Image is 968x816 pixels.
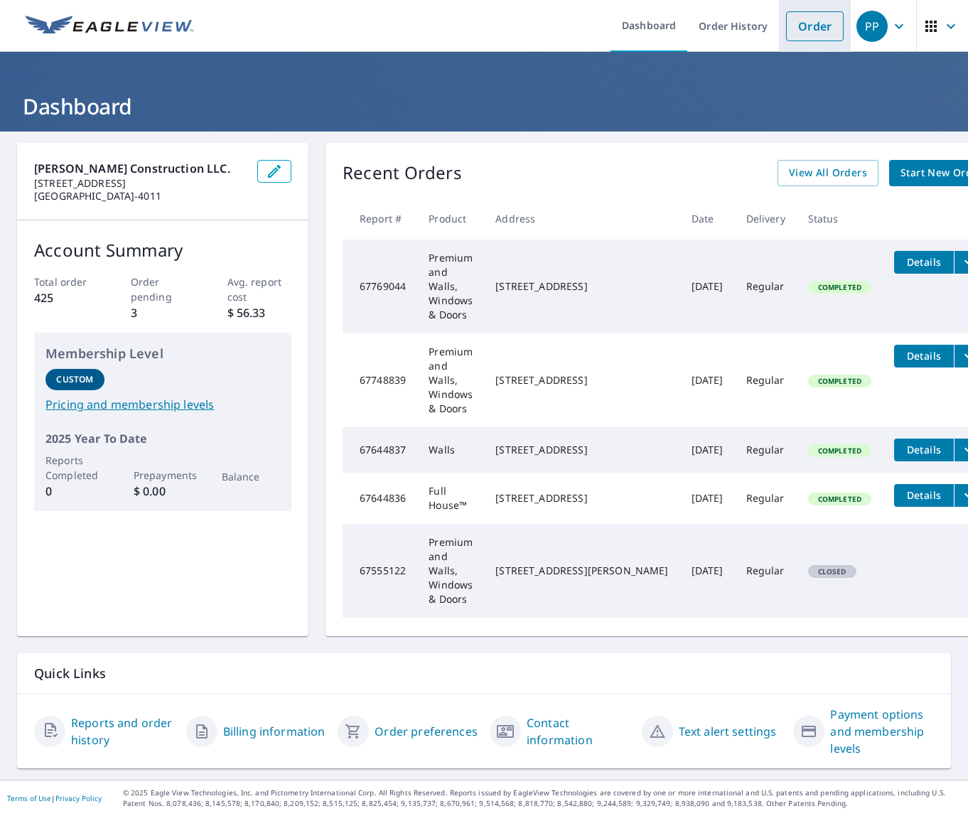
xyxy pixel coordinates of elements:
[45,430,280,447] p: 2025 Year To Date
[903,349,945,363] span: Details
[45,483,104,500] p: 0
[34,274,99,289] p: Total order
[680,524,735,618] td: [DATE]
[894,484,954,507] button: detailsBtn-67644836
[735,240,797,333] td: Regular
[26,16,193,37] img: EV Logo
[34,190,246,203] p: [GEOGRAPHIC_DATA]-4011
[417,333,484,427] td: Premium and Walls, Windows & Doors
[894,251,954,274] button: detailsBtn-67769044
[856,11,888,42] div: PP
[45,344,280,363] p: Membership Level
[123,788,961,809] p: © 2025 Eagle View Technologies, Inc. and Pictometry International Corp. All Rights Reserved. Repo...
[797,198,883,240] th: Status
[417,473,484,524] td: Full House™
[810,567,855,576] span: Closed
[343,198,417,240] th: Report #
[343,524,417,618] td: 67555122
[903,443,945,456] span: Details
[680,198,735,240] th: Date
[131,304,195,321] p: 3
[495,373,668,387] div: [STREET_ADDRESS]
[495,491,668,505] div: [STREET_ADDRESS]
[789,164,867,182] span: View All Orders
[810,282,870,292] span: Completed
[894,439,954,461] button: detailsBtn-67644837
[680,240,735,333] td: [DATE]
[484,198,679,240] th: Address
[810,494,870,504] span: Completed
[903,488,945,502] span: Details
[495,279,668,294] div: [STREET_ADDRESS]
[830,706,934,757] a: Payment options and membership levels
[34,160,246,177] p: [PERSON_NAME] Construction LLC.
[45,453,104,483] p: Reports Completed
[417,427,484,473] td: Walls
[680,333,735,427] td: [DATE]
[375,723,478,740] a: Order preferences
[343,160,462,186] p: Recent Orders
[417,240,484,333] td: Premium and Walls, Windows & Doors
[34,237,291,263] p: Account Summary
[34,665,934,682] p: Quick Links
[495,443,668,457] div: [STREET_ADDRESS]
[810,446,870,456] span: Completed
[34,289,99,306] p: 425
[735,427,797,473] td: Regular
[527,714,630,748] a: Contact information
[343,333,417,427] td: 67748839
[680,427,735,473] td: [DATE]
[71,714,175,748] a: Reports and order history
[56,373,93,386] p: Custom
[34,177,246,190] p: [STREET_ADDRESS]
[7,793,51,803] a: Terms of Use
[786,11,844,41] a: Order
[778,160,878,186] a: View All Orders
[417,198,484,240] th: Product
[495,564,668,578] div: [STREET_ADDRESS][PERSON_NAME]
[810,376,870,386] span: Completed
[17,92,951,121] h1: Dashboard
[7,794,102,802] p: |
[735,524,797,618] td: Regular
[343,240,417,333] td: 67769044
[222,469,281,484] p: Balance
[417,524,484,618] td: Premium and Walls, Windows & Doors
[343,427,417,473] td: 67644837
[680,473,735,524] td: [DATE]
[134,483,193,500] p: $ 0.00
[903,255,945,269] span: Details
[227,304,292,321] p: $ 56.33
[894,345,954,367] button: detailsBtn-67748839
[134,468,193,483] p: Prepayments
[223,723,326,740] a: Billing information
[131,274,195,304] p: Order pending
[227,274,292,304] p: Avg. report cost
[735,198,797,240] th: Delivery
[735,333,797,427] td: Regular
[343,473,417,524] td: 67644836
[55,793,102,803] a: Privacy Policy
[45,396,280,413] a: Pricing and membership levels
[679,723,777,740] a: Text alert settings
[735,473,797,524] td: Regular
